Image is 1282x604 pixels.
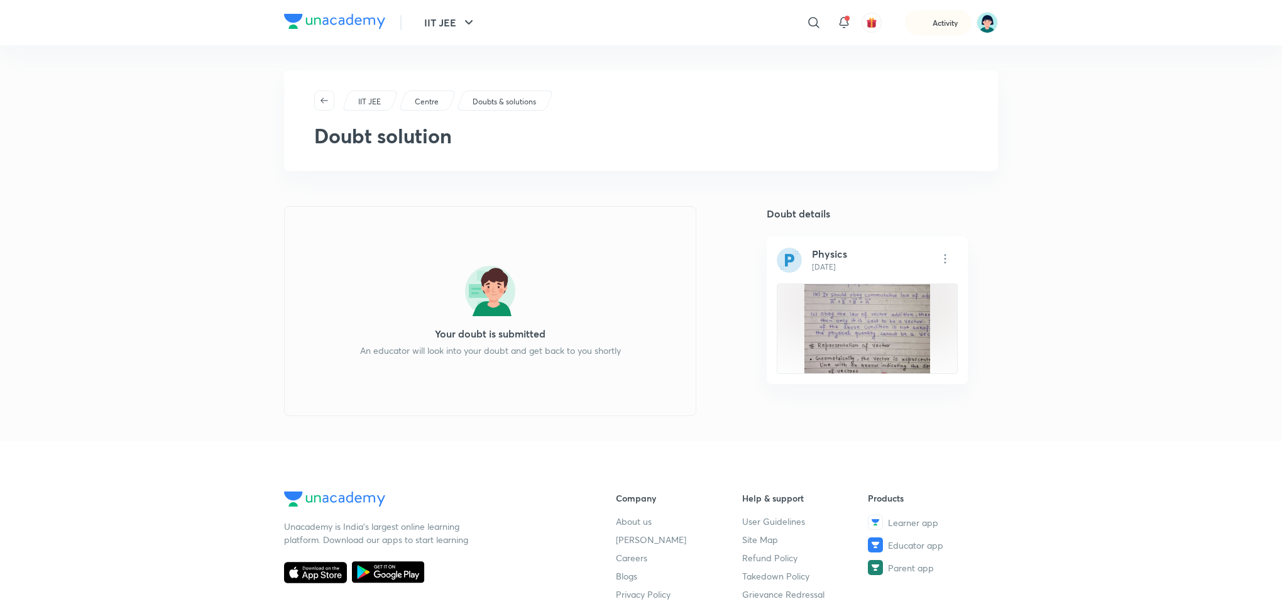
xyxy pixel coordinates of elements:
[866,17,877,28] img: avatar
[888,539,943,552] span: Educator app
[888,516,938,529] span: Learner app
[360,344,621,357] p: An educator will look into your doubt and get back to you shortly
[356,96,383,107] a: IIT JEE
[742,491,868,505] h6: Help & support
[284,14,385,32] a: Company Logo
[742,515,868,528] a: User Guidelines
[767,206,938,221] h5: Doubt details
[888,561,934,574] span: Parent app
[977,12,998,33] img: Priyanka Buty
[616,515,742,528] a: About us
[415,96,439,107] p: Centre
[284,491,576,510] a: Company Logo
[804,259,930,400] img: doubt-image
[314,121,968,151] h2: Doubt solution
[868,491,994,505] h6: Products
[812,248,847,260] h5: Physics
[358,96,381,107] p: IIT JEE
[616,588,742,601] a: Privacy Policy
[616,551,742,564] a: Careers
[868,560,883,575] img: Parent app
[742,551,868,564] a: Refund Policy
[616,569,742,583] a: Blogs
[284,14,385,29] img: Company Logo
[284,491,385,507] img: Company Logo
[413,96,441,107] a: Centre
[471,96,539,107] a: Doubts & solutions
[812,261,847,273] p: [DATE]
[868,515,883,530] img: Learner app
[868,560,994,575] a: Parent app
[616,551,647,564] span: Careers
[473,96,536,107] p: Doubts & solutions
[742,588,868,601] a: Grievance Redressal
[868,537,994,552] a: Educator app
[742,569,868,583] a: Takedown Policy
[742,533,868,546] a: Site Map
[918,15,929,30] img: activity
[862,13,882,33] button: avatar
[616,533,742,546] a: [PERSON_NAME]
[868,515,994,530] a: Learner app
[777,248,802,273] img: subject-icon
[435,326,545,341] h5: Your doubt is submitted
[417,10,484,35] button: IIT JEE
[933,246,958,272] img: Choose Subject
[616,491,742,505] h6: Company
[868,537,883,552] img: Educator app
[284,520,473,546] p: Unacademy is India’s largest online learning platform. Download our apps to start learning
